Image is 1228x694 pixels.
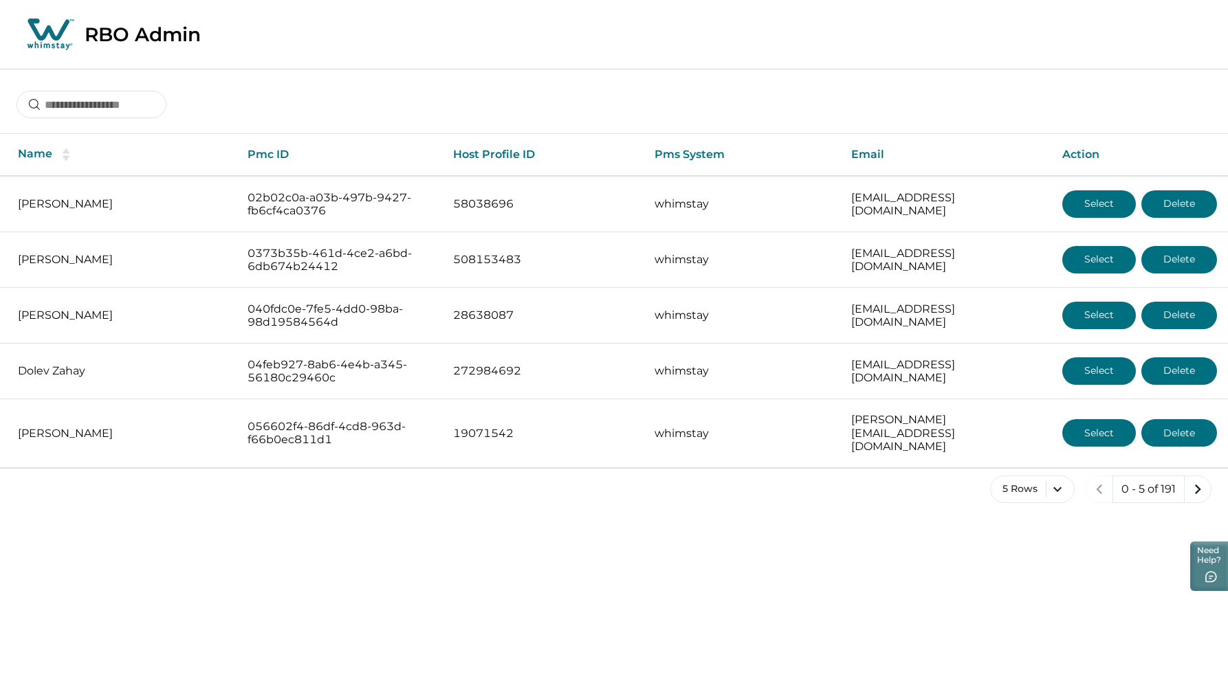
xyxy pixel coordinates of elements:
button: Delete [1141,190,1217,218]
button: Select [1062,302,1136,329]
button: Delete [1141,246,1217,273]
th: Action [1051,134,1228,176]
p: 0373b35b-461d-4ce2-a6bd-6db674b24412 [248,247,431,273]
p: Dolev Zahay [18,364,226,378]
p: 02b02c0a-a03b-497b-9427-fb6cf4ca0376 [248,191,431,218]
button: sorting [52,148,80,161]
button: Select [1062,246,1136,273]
p: 508153483 [453,253,633,267]
button: Delete [1141,357,1217,385]
button: Select [1062,419,1136,447]
button: previous page [1086,475,1113,503]
p: whimstay [655,197,829,211]
p: 19071542 [453,427,633,440]
p: [PERSON_NAME][EMAIL_ADDRESS][DOMAIN_NAME] [851,413,1040,454]
p: [PERSON_NAME] [18,253,226,267]
button: Delete [1141,302,1217,329]
p: whimstay [655,364,829,378]
p: [PERSON_NAME] [18,427,226,440]
p: RBO Admin [85,23,201,46]
p: 0 - 5 of 191 [1121,482,1176,496]
p: whimstay [655,427,829,440]
th: Pmc ID [237,134,442,176]
p: 272984692 [453,364,633,378]
th: Email [840,134,1051,176]
p: 58038696 [453,197,633,211]
p: whimstay [655,253,829,267]
p: [EMAIL_ADDRESS][DOMAIN_NAME] [851,247,1040,273]
p: [PERSON_NAME] [18,197,226,211]
p: whimstay [655,309,829,322]
th: Host Profile ID [442,134,644,176]
button: 5 Rows [990,475,1075,503]
p: [EMAIL_ADDRESS][DOMAIN_NAME] [851,358,1040,385]
p: [EMAIL_ADDRESS][DOMAIN_NAME] [851,302,1040,329]
p: 28638087 [453,309,633,322]
button: next page [1184,475,1211,503]
button: Select [1062,357,1136,385]
p: [EMAIL_ADDRESS][DOMAIN_NAME] [851,191,1040,218]
p: 04feb927-8ab6-4e4b-a345-56180c29460c [248,358,431,385]
p: 040fdc0e-7fe5-4dd0-98ba-98d19584564d [248,302,431,329]
p: [PERSON_NAME] [18,309,226,322]
p: 056602f4-86df-4cd8-963d-f66b0ec811d1 [248,420,431,447]
button: Select [1062,190,1136,218]
button: 0 - 5 of 191 [1112,475,1185,503]
button: Delete [1141,419,1217,447]
th: Pms System [644,134,840,176]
